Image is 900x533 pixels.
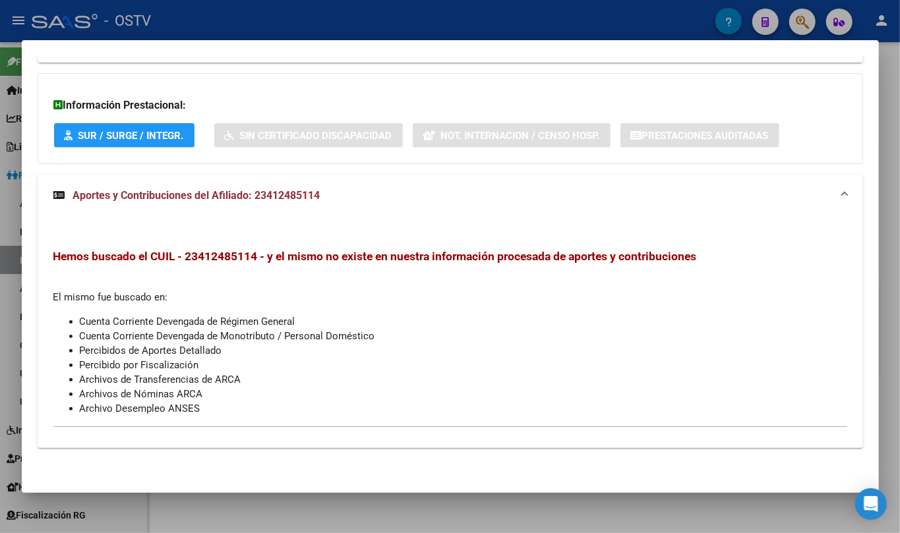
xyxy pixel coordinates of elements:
[80,387,847,401] li: Archivos de Nóminas ARCA
[620,123,779,148] button: Prestaciones Auditadas
[37,21,65,32] div: v 4.0.25
[34,34,148,45] div: Dominio: [DOMAIN_NAME]
[78,130,184,142] span: SUR / SURGE / INTEGR.
[54,123,195,148] button: SUR / SURGE / INTEGR.
[54,98,847,113] h3: Información Prestacional:
[80,401,847,416] li: Archivo Desempleo ANSES
[855,488,887,520] div: Open Intercom Messenger
[80,372,847,387] li: Archivos de Transferencias de ARCA
[80,343,847,358] li: Percibidos de Aportes Detallado
[441,130,600,142] span: Not. Internacion / Censo Hosp.
[38,217,863,448] div: Aportes y Contribuciones del Afiliado: 23412485114
[73,189,320,202] span: Aportes y Contribuciones del Afiliado: 23412485114
[53,249,847,416] div: El mismo fue buscado en:
[80,358,847,372] li: Percibido por Fiscalización
[240,130,392,142] span: Sin Certificado Discapacidad
[55,76,65,87] img: tab_domain_overview_orange.svg
[80,329,847,343] li: Cuenta Corriente Devengada de Monotributo / Personal Doméstico
[21,34,32,45] img: website_grey.svg
[140,76,151,87] img: tab_keywords_by_traffic_grey.svg
[69,78,101,86] div: Dominio
[21,21,32,32] img: logo_orange.svg
[53,250,697,263] span: Hemos buscado el CUIL - 23412485114 - y el mismo no existe en nuestra información procesada de ap...
[80,314,847,329] li: Cuenta Corriente Devengada de Régimen General
[413,123,611,148] button: Not. Internacion / Censo Hosp.
[214,123,403,148] button: Sin Certificado Discapacidad
[38,175,863,217] mat-expansion-panel-header: Aportes y Contribuciones del Afiliado: 23412485114
[642,130,769,142] span: Prestaciones Auditadas
[155,78,210,86] div: Palabras clave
